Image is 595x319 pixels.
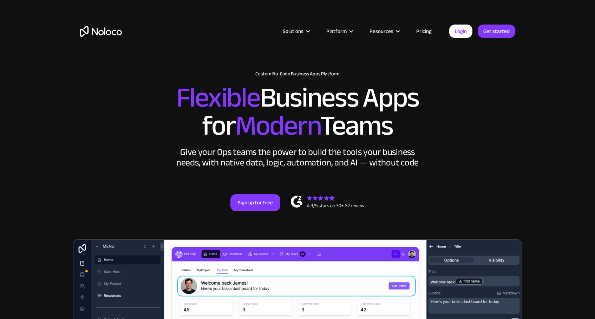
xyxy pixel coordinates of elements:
[176,72,260,124] span: Flexible
[80,84,515,140] h2: Business Apps for Teams
[230,194,280,211] a: Sign up for free
[326,27,347,36] div: Platform
[478,25,515,38] a: Get started
[449,25,472,38] a: Login
[80,71,515,77] h1: Custom No-Code Business Apps Platform
[361,27,407,36] div: Resources
[80,26,122,37] a: home
[370,27,393,36] div: Resources
[175,147,420,168] div: Give your Ops teams the power to build the tools your business needs, with native data, logic, au...
[318,27,361,36] div: Platform
[283,27,303,36] div: Solutions
[407,27,440,36] a: Pricing
[235,100,320,152] span: Modern
[274,27,318,36] div: Solutions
